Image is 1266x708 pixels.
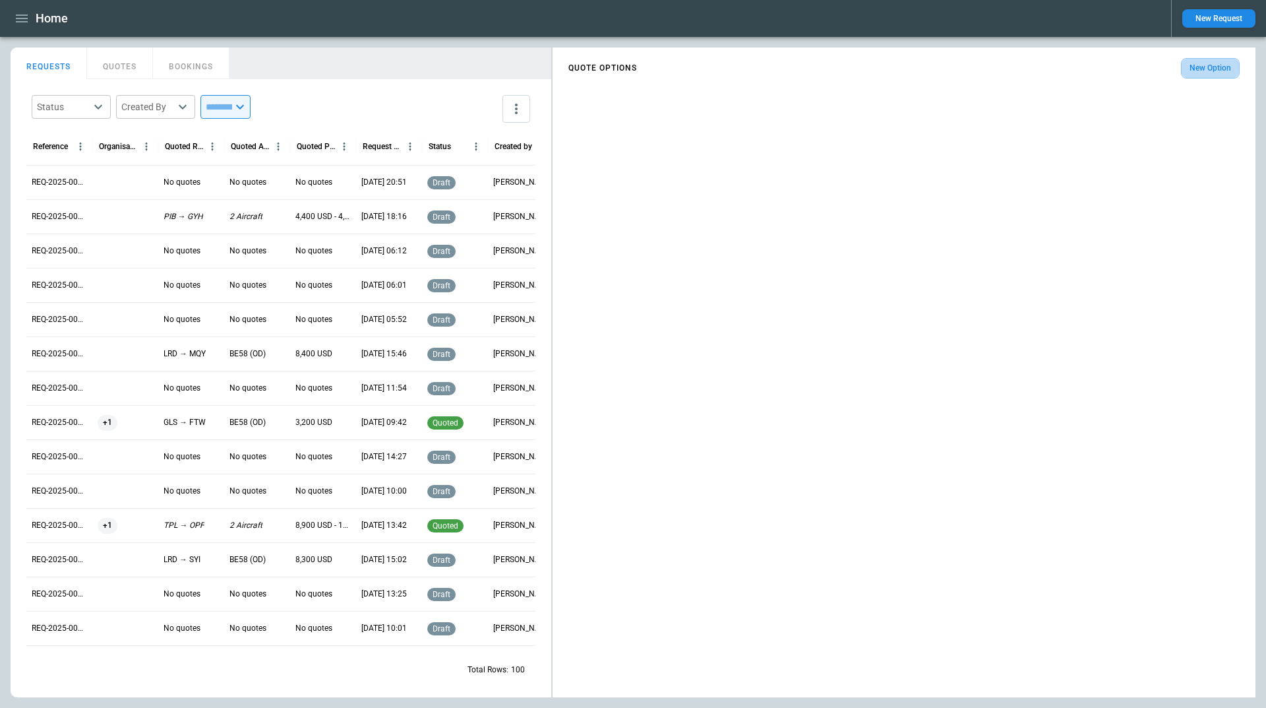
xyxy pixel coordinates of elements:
button: more [502,95,530,123]
p: 09/12/2025 05:52 [361,314,407,325]
p: 09/12/2025 06:01 [361,280,407,291]
span: draft [430,590,453,599]
p: REQ-2025-000274 [32,314,87,325]
p: REQ-2025-000275 [32,280,87,291]
p: No quotes [295,589,332,600]
div: Organisation [99,142,138,151]
p: Cady Howell [493,245,549,257]
p: 2 Aircraft [229,520,262,531]
p: No quotes [164,383,200,394]
p: REQ-2025-000271 [32,417,87,428]
p: BE58 (OD) [229,554,266,565]
p: Total Rows: [467,664,508,676]
button: Created by column menu [533,138,551,155]
p: 09/08/2025 14:27 [361,451,407,463]
div: Status [429,142,451,151]
p: 09/03/2025 15:02 [361,554,407,565]
p: Allen Maki [493,348,549,360]
p: No quotes [229,314,266,325]
p: No quotes [164,280,200,291]
p: No quotes [229,623,266,634]
span: draft [430,247,453,256]
p: No quotes [229,589,266,600]
p: 09/11/2025 11:54 [361,383,407,394]
span: draft [430,350,453,359]
p: 09/05/2025 10:00 [361,486,407,497]
p: Ben Gundermann [493,451,549,463]
p: BE58 (OD) [229,348,266,360]
p: REQ-2025-000276 [32,245,87,257]
span: +1 [98,509,117,542]
span: quoted [430,418,461,428]
p: 09/14/2025 20:51 [361,177,407,188]
p: 8,400 USD [295,348,332,360]
span: draft [430,624,453,633]
div: Quoted Aircraft [231,142,270,151]
p: No quotes [229,245,266,257]
p: 09/11/2025 15:46 [361,348,407,360]
h4: QUOTE OPTIONS [568,65,637,71]
p: No quotes [164,245,200,257]
button: Status column menu [467,138,485,155]
p: REQ-2025-000277 [32,211,87,222]
button: Quoted Aircraft column menu [270,138,287,155]
p: TPL → OPF [164,520,204,531]
p: 8,300 USD [295,554,332,565]
p: No quotes [164,451,200,463]
p: No quotes [229,177,266,188]
div: Quoted Price [297,142,336,151]
p: REQ-2025-000269 [32,486,87,497]
div: scrollable content [553,53,1255,84]
p: 8,900 USD - 10,200 USD [295,520,351,531]
p: George O'Bryan [493,383,549,394]
div: Created by [495,142,532,151]
p: George O'Bryan [493,417,549,428]
button: REQUESTS [11,48,87,79]
p: Cady Howell [493,280,549,291]
p: Ben Gundermann [493,177,549,188]
button: New Request [1182,9,1255,28]
button: Quoted Price column menu [336,138,353,155]
p: 09/03/2025 13:25 [361,589,407,600]
p: REQ-2025-000273 [32,348,87,360]
button: New Option [1181,58,1240,79]
p: No quotes [295,623,332,634]
span: draft [430,384,453,393]
p: REQ-2025-000267 [32,554,87,565]
p: GLS → FTW [164,417,206,428]
p: No quotes [229,451,266,463]
p: 09/11/2025 09:42 [361,417,407,428]
button: Organisation column menu [138,138,155,155]
p: Ben Gundermann [493,486,549,497]
p: George O'Bryan [493,589,549,600]
div: Quoted Route [165,142,204,151]
p: 4,400 USD - 4,500 USD [295,211,351,222]
p: 3,200 USD [295,417,332,428]
p: REQ-2025-000266 [32,589,87,600]
p: REQ-2025-000278 [32,177,87,188]
p: No quotes [295,177,332,188]
p: No quotes [295,245,332,257]
span: draft [430,178,453,187]
button: BOOKINGS [153,48,229,79]
span: draft [430,487,453,496]
p: BE58 (OD) [229,417,266,428]
span: draft [430,212,453,222]
p: No quotes [164,589,200,600]
span: +1 [98,406,117,439]
p: REQ-2025-000265 [32,623,87,634]
button: QUOTES [87,48,153,79]
span: draft [430,453,453,462]
div: Request Created At (UTC-05:00) [363,142,402,151]
button: Quoted Route column menu [204,138,221,155]
p: 100 [511,664,525,676]
p: REQ-2025-000270 [32,451,87,463]
span: draft [430,556,453,565]
span: draft [430,281,453,290]
p: No quotes [295,280,332,291]
p: REQ-2025-000268 [32,520,87,531]
p: 09/12/2025 18:16 [361,211,407,222]
p: Ben Gundermann [493,211,549,222]
p: Allen Maki [493,554,549,565]
p: No quotes [295,451,332,463]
